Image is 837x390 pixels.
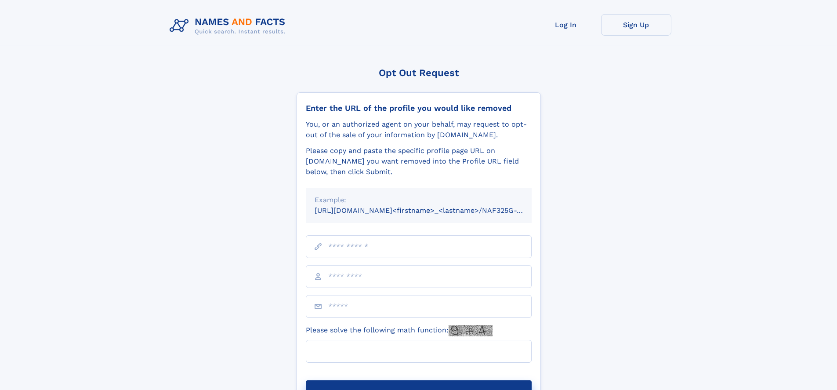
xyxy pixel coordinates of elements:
[166,14,293,38] img: Logo Names and Facts
[306,146,532,177] div: Please copy and paste the specific profile page URL on [DOMAIN_NAME] you want removed into the Pr...
[315,206,548,215] small: [URL][DOMAIN_NAME]<firstname>_<lastname>/NAF325G-xxxxxxxx
[306,119,532,140] div: You, or an authorized agent on your behalf, may request to opt-out of the sale of your informatio...
[601,14,671,36] a: Sign Up
[315,195,523,205] div: Example:
[306,325,493,336] label: Please solve the following math function:
[306,103,532,113] div: Enter the URL of the profile you would like removed
[297,67,541,78] div: Opt Out Request
[531,14,601,36] a: Log In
